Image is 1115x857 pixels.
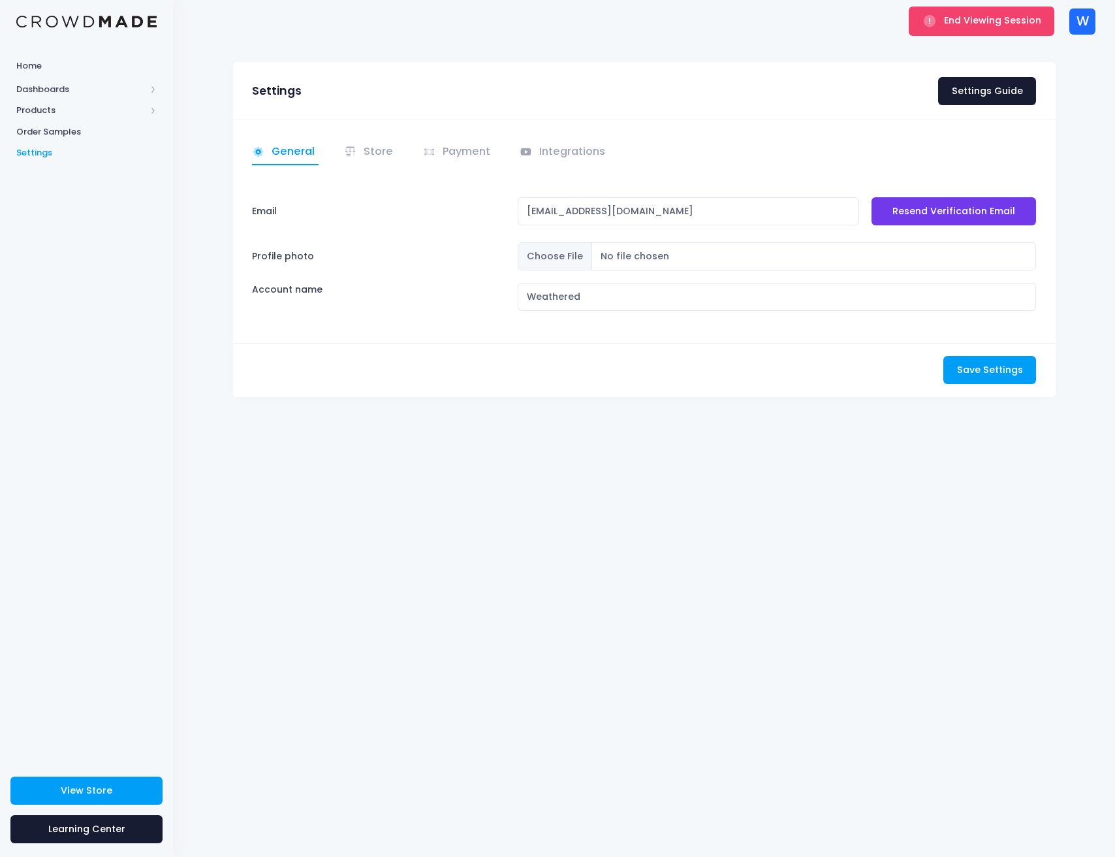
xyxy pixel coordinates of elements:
[520,140,610,165] a: Integrations
[252,197,277,225] label: Email
[16,104,146,117] span: Products
[16,146,157,159] span: Settings
[10,777,163,805] a: View Store
[10,815,163,843] a: Learning Center
[16,16,157,28] img: Logo
[872,197,1036,225] a: Resend Verification Email
[518,197,859,225] input: Email
[252,140,319,165] a: General
[48,822,125,835] span: Learning Center
[938,77,1036,105] a: Settings Guide
[245,242,511,270] label: Profile photo
[423,140,495,165] a: Payment
[944,14,1041,27] span: End Viewing Session
[16,59,157,73] span: Home
[61,784,112,797] span: View Store
[252,283,322,297] label: Account name
[943,356,1036,384] button: Save Settings
[16,125,157,138] span: Order Samples
[909,7,1054,35] button: End Viewing Session
[252,84,302,98] h3: Settings
[1069,8,1095,35] div: W
[16,83,146,96] span: Dashboards
[344,140,398,165] a: Store
[957,363,1023,376] span: Save Settings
